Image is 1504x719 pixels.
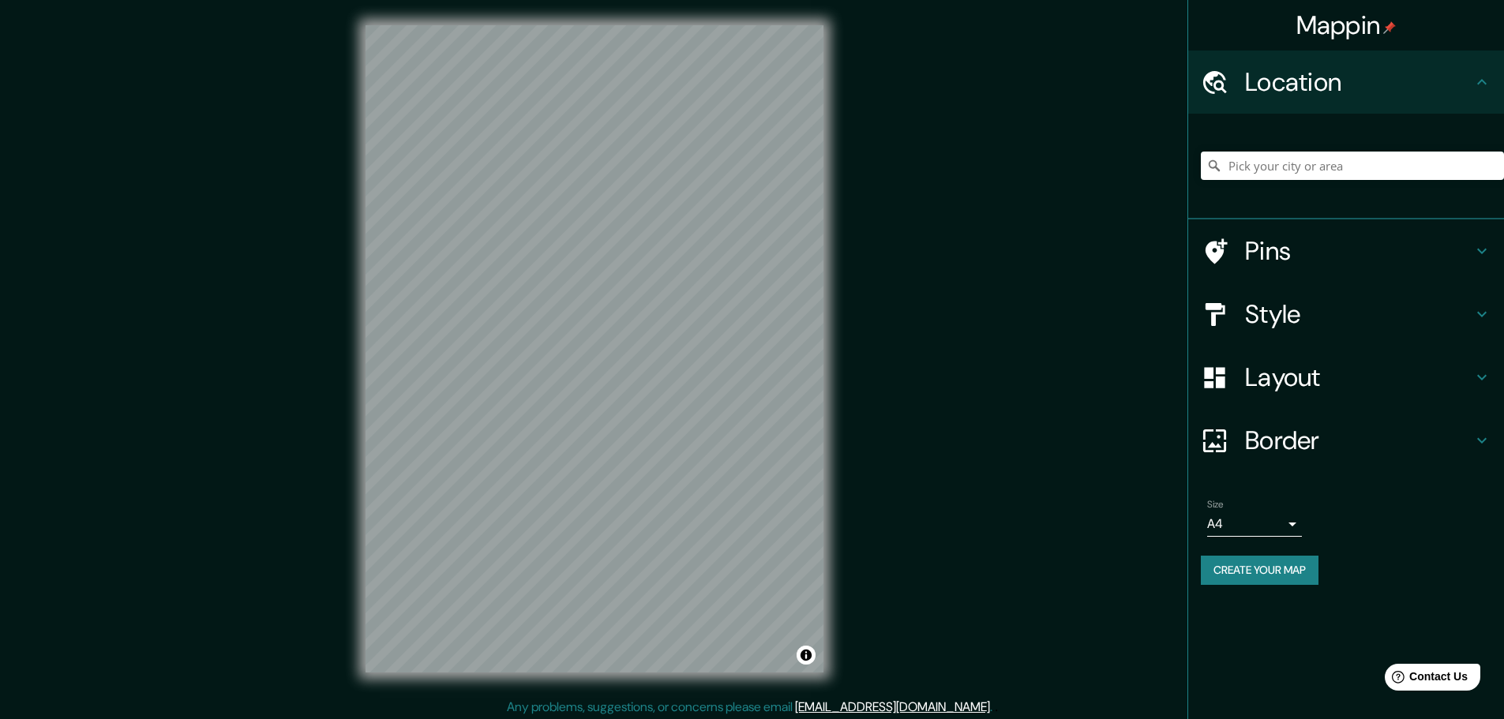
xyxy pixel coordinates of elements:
[1188,346,1504,409] div: Layout
[1245,235,1472,267] h4: Pins
[1207,511,1302,537] div: A4
[795,698,990,715] a: [EMAIL_ADDRESS][DOMAIN_NAME]
[1207,498,1224,511] label: Size
[1245,425,1472,456] h4: Border
[1383,21,1396,34] img: pin-icon.png
[1188,409,1504,472] div: Border
[797,646,816,665] button: Toggle attribution
[1188,219,1504,283] div: Pins
[1363,657,1487,702] iframe: Help widget launcher
[1245,361,1472,393] h4: Layout
[1188,51,1504,114] div: Location
[1296,9,1397,41] h4: Mappin
[1201,556,1318,585] button: Create your map
[995,698,998,717] div: .
[366,25,823,672] canvas: Map
[1245,66,1472,98] h4: Location
[1201,152,1504,180] input: Pick your city or area
[1188,283,1504,346] div: Style
[507,698,992,717] p: Any problems, suggestions, or concerns please email .
[992,698,995,717] div: .
[1245,298,1472,330] h4: Style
